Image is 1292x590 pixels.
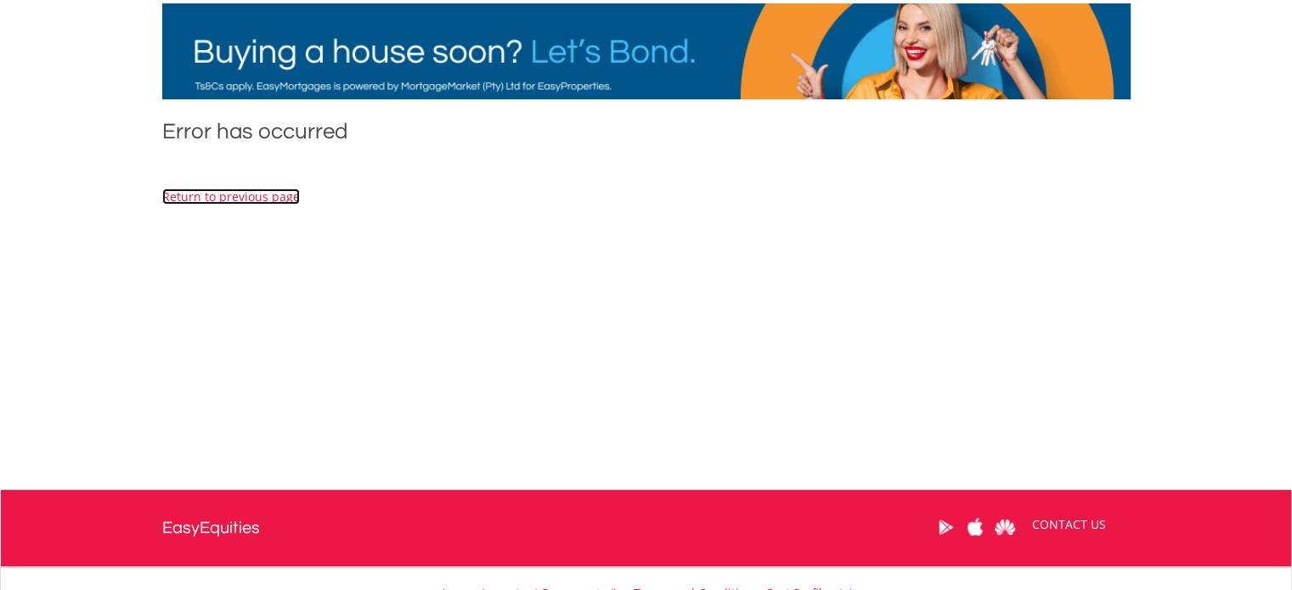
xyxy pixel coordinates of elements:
a: EasyEquities [162,490,260,566]
a: Return to previous page [162,188,300,205]
img: EasyMortage Promotion Banner [162,3,1131,99]
a: Google Play [931,501,961,553]
a: CONTACT US [1020,501,1118,548]
a: Huawei [990,501,1020,553]
a: Apple [961,501,990,553]
h1: Error has occurred [162,116,1131,155]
